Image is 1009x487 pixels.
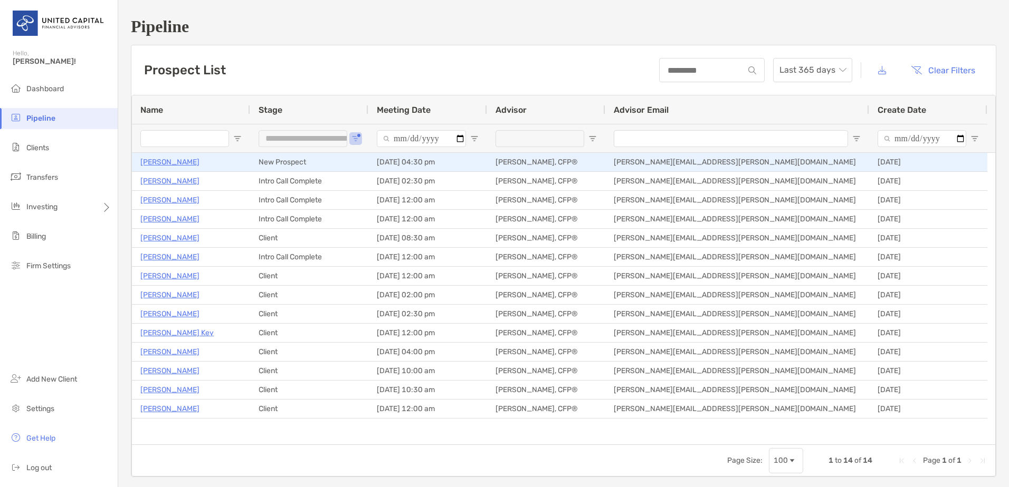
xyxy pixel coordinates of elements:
span: 1 [942,456,947,465]
div: Client [250,324,368,342]
div: [PERSON_NAME], CFP® [487,286,605,304]
div: [DATE] [869,210,987,228]
input: Create Date Filter Input [878,130,966,147]
div: [PERSON_NAME][EMAIL_ADDRESS][PERSON_NAME][DOMAIN_NAME] [605,400,869,418]
div: [PERSON_NAME][EMAIL_ADDRESS][PERSON_NAME][DOMAIN_NAME] [605,362,869,380]
p: [PERSON_NAME] [140,174,199,188]
img: pipeline icon [9,111,22,124]
div: [DATE] [869,267,987,285]
div: [DATE] 02:00 pm [368,286,487,304]
span: 14 [843,456,853,465]
input: Advisor Email Filter Input [614,130,848,147]
div: [PERSON_NAME], CFP® [487,248,605,266]
div: Next Page [966,456,974,465]
div: Page Size: [727,456,763,465]
img: transfers icon [9,170,22,183]
a: [PERSON_NAME] [140,269,199,283]
div: First Page [898,456,906,465]
div: [PERSON_NAME], CFP® [487,305,605,323]
div: [DATE] 10:30 am [368,381,487,399]
div: [DATE] 10:00 am [368,362,487,380]
div: [DATE] [869,172,987,190]
img: clients icon [9,141,22,153]
div: [PERSON_NAME][EMAIL_ADDRESS][PERSON_NAME][DOMAIN_NAME] [605,153,869,171]
img: dashboard icon [9,82,22,94]
img: input icon [748,66,756,74]
div: [DATE] [869,400,987,418]
div: [PERSON_NAME][EMAIL_ADDRESS][PERSON_NAME][DOMAIN_NAME] [605,324,869,342]
a: [PERSON_NAME] [140,212,199,226]
div: [PERSON_NAME], CFP® [487,172,605,190]
span: Get Help [26,434,55,443]
a: [PERSON_NAME] [140,383,199,396]
div: Page Size [769,448,803,473]
button: Open Filter Menu [233,134,242,143]
div: [PERSON_NAME][EMAIL_ADDRESS][PERSON_NAME][DOMAIN_NAME] [605,267,869,285]
div: [PERSON_NAME], CFP® [487,381,605,399]
div: [DATE] 12:00 am [368,267,487,285]
a: [PERSON_NAME] [140,364,199,377]
div: [PERSON_NAME], CFP® [487,153,605,171]
div: Client [250,286,368,304]
img: United Capital Logo [13,4,105,42]
a: [PERSON_NAME] [140,231,199,245]
span: Meeting Date [377,105,431,115]
span: Stage [259,105,282,115]
div: Client [250,362,368,380]
span: [PERSON_NAME]! [13,57,111,66]
img: firm-settings icon [9,259,22,271]
span: 14 [863,456,872,465]
img: get-help icon [9,431,22,444]
span: Investing [26,202,58,211]
div: Intro Call Complete [250,172,368,190]
button: Open Filter Menu [588,134,597,143]
span: Page [923,456,940,465]
a: [PERSON_NAME] [140,288,199,301]
span: Dashboard [26,84,64,93]
span: Add New Client [26,375,77,384]
div: Client [250,343,368,361]
span: Transfers [26,173,58,182]
div: [DATE] [869,153,987,171]
div: [DATE] 08:30 am [368,229,487,247]
img: logout icon [9,461,22,473]
div: [PERSON_NAME], CFP® [487,191,605,209]
div: Intro Call Complete [250,191,368,209]
div: [PERSON_NAME][EMAIL_ADDRESS][PERSON_NAME][DOMAIN_NAME] [605,343,869,361]
span: Advisor Email [614,105,669,115]
div: [DATE] 04:30 pm [368,153,487,171]
div: [DATE] [869,343,987,361]
button: Open Filter Menu [470,134,479,143]
span: Billing [26,232,46,241]
div: [PERSON_NAME], CFP® [487,343,605,361]
div: [DATE] [869,305,987,323]
div: [PERSON_NAME][EMAIL_ADDRESS][PERSON_NAME][DOMAIN_NAME] [605,248,869,266]
input: Meeting Date Filter Input [377,130,466,147]
a: [PERSON_NAME] [140,155,199,169]
p: [PERSON_NAME] [140,307,199,320]
img: settings icon [9,402,22,414]
div: [DATE] [869,248,987,266]
div: [DATE] [869,362,987,380]
span: to [835,456,842,465]
div: [PERSON_NAME][EMAIL_ADDRESS][PERSON_NAME][DOMAIN_NAME] [605,286,869,304]
div: Client [250,381,368,399]
div: [DATE] 12:00 am [368,248,487,266]
div: [DATE] [869,381,987,399]
div: [PERSON_NAME][EMAIL_ADDRESS][PERSON_NAME][DOMAIN_NAME] [605,191,869,209]
span: of [854,456,861,465]
button: Open Filter Menu [970,134,979,143]
span: Log out [26,463,52,472]
div: [DATE] 12:00 pm [368,324,487,342]
a: [PERSON_NAME] Key [140,326,214,339]
span: Firm Settings [26,261,71,270]
h1: Pipeline [131,17,996,36]
input: Name Filter Input [140,130,229,147]
div: 100 [774,456,788,465]
div: [DATE] 12:00 am [368,191,487,209]
div: Intro Call Complete [250,248,368,266]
